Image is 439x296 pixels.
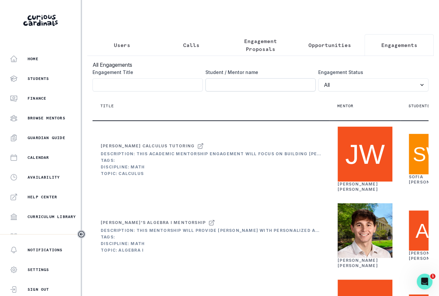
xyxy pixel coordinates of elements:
p: Sign Out [28,287,49,292]
div: Description: This Academic Mentorship engagement will focus on building [PERSON_NAME]'s confidenc... [101,151,321,157]
p: Settings [28,267,49,272]
p: Mentor [337,103,353,109]
div: [PERSON_NAME]'s Algebra I Mentorship [101,220,206,225]
label: Engagement Title [93,69,199,76]
img: Curious Cardinals Logo [23,15,58,26]
div: Topic: Algebra I [101,248,321,253]
div: [PERSON_NAME] Calculus tutoring [101,143,195,149]
p: Calls [183,41,199,49]
p: Notifications [28,247,63,253]
p: Students [408,103,430,109]
p: Students [28,76,49,81]
p: Users [114,41,130,49]
div: Description: This mentorship will provide [PERSON_NAME] with personalized Algebra 1 support combi... [101,228,321,233]
p: Engagement Proposals [231,37,289,53]
div: Tags: [101,234,321,240]
p: Home [28,56,38,62]
p: Browse Mentors [28,115,65,121]
h3: All Engagements [93,61,429,69]
p: Guardian Guide [28,135,65,140]
p: Mentor Handbook [28,234,68,239]
label: Student / Mentor name [205,69,312,76]
div: Tags: [101,158,321,163]
p: Availability [28,175,60,180]
div: Discipline: Math [101,241,321,246]
a: [PERSON_NAME] [PERSON_NAME] [338,182,378,192]
div: Discipline: Math [101,164,321,170]
p: Help Center [28,194,57,200]
a: [PERSON_NAME] [PERSON_NAME] [338,258,378,268]
p: Calendar [28,155,49,160]
p: Finance [28,96,46,101]
p: Curriculum Library [28,214,76,219]
button: Toggle sidebar [77,230,86,238]
p: Engagements [381,41,417,49]
span: 1 [430,274,435,279]
p: Title [100,103,114,109]
p: Opportunities [308,41,351,49]
label: Engagement Status [318,69,425,76]
iframe: Intercom live chat [417,274,432,289]
div: Topic: Calculus [101,171,321,176]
